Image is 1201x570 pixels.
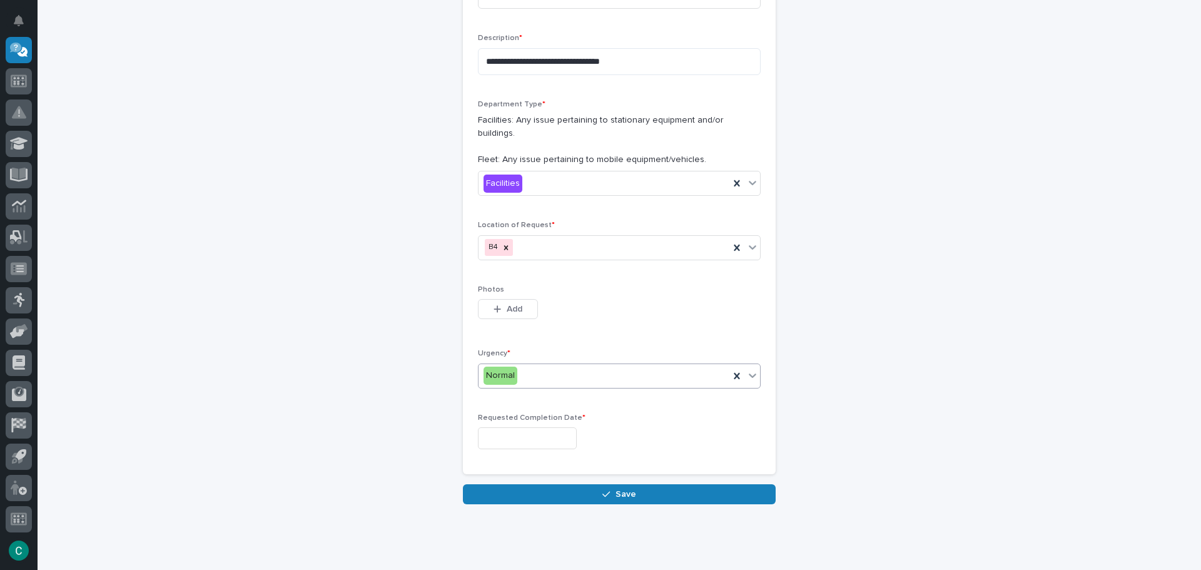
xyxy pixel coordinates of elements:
[16,15,32,35] div: Notifications
[507,303,522,315] span: Add
[463,484,776,504] button: Save
[478,114,761,166] p: Facilities: Any issue pertaining to stationary equipment and/or buildings. Fleet: Any issue perta...
[478,414,585,422] span: Requested Completion Date
[478,34,522,42] span: Description
[478,286,504,293] span: Photos
[478,101,545,108] span: Department Type
[616,489,636,500] span: Save
[484,367,517,385] div: Normal
[6,8,32,34] button: Notifications
[478,350,510,357] span: Urgency
[484,175,522,193] div: Facilities
[6,537,32,564] button: users-avatar
[478,299,538,319] button: Add
[485,239,499,256] div: B4
[478,221,555,229] span: Location of Request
